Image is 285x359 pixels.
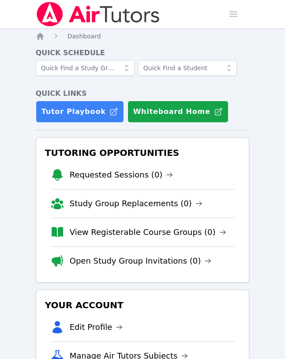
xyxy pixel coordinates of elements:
h3: Your Account [43,297,242,313]
img: Air Tutors [36,2,161,26]
a: Study Group Replacements (0) [70,197,202,210]
h4: Quick Links [36,88,250,99]
input: Quick Find a Study Group [36,60,135,76]
h4: Quick Schedule [36,48,250,58]
a: Open Study Group Invitations (0) [70,255,212,267]
span: Dashboard [67,33,101,40]
a: View Registerable Course Groups (0) [70,226,226,238]
input: Quick Find a Student [138,60,237,76]
a: Edit Profile [70,321,123,333]
a: Requested Sessions (0) [70,169,173,181]
nav: Breadcrumb [36,32,250,41]
a: Tutor Playbook [36,101,124,123]
a: Dashboard [67,32,101,41]
button: Whiteboard Home [127,101,229,123]
h3: Tutoring Opportunities [43,145,242,161]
